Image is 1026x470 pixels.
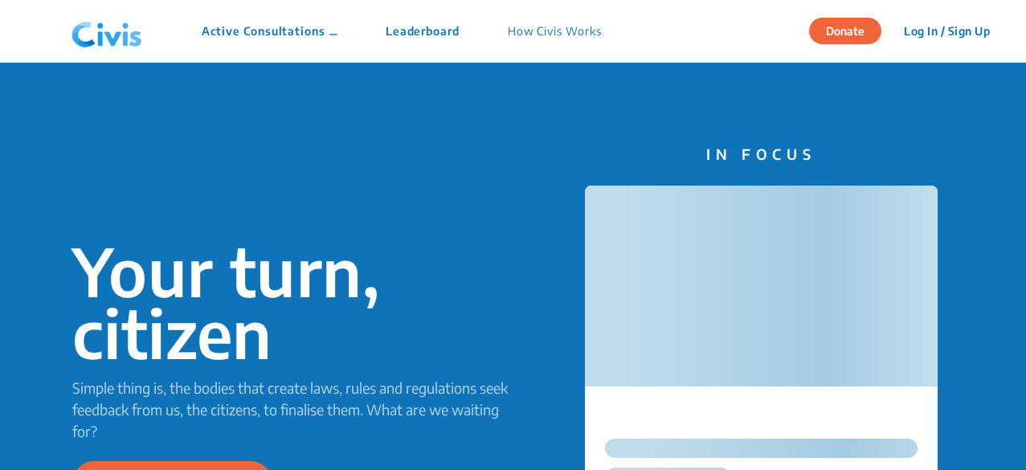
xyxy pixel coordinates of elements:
a: Donate [809,22,893,38]
p: Simple thing is, the bodies that create laws, rules and regulations seek feedback from us, the ci... [72,377,513,442]
p: IN FOCUS [585,143,938,165]
button: Log In / Sign Up [893,18,1000,43]
p: Your turn, citizen [72,240,513,364]
button: Donate [809,18,881,44]
p: Active Consultations [202,22,337,39]
img: navlogo.png [65,7,149,55]
p: How Civis Works [508,22,602,39]
p: Leaderboard [386,22,460,39]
